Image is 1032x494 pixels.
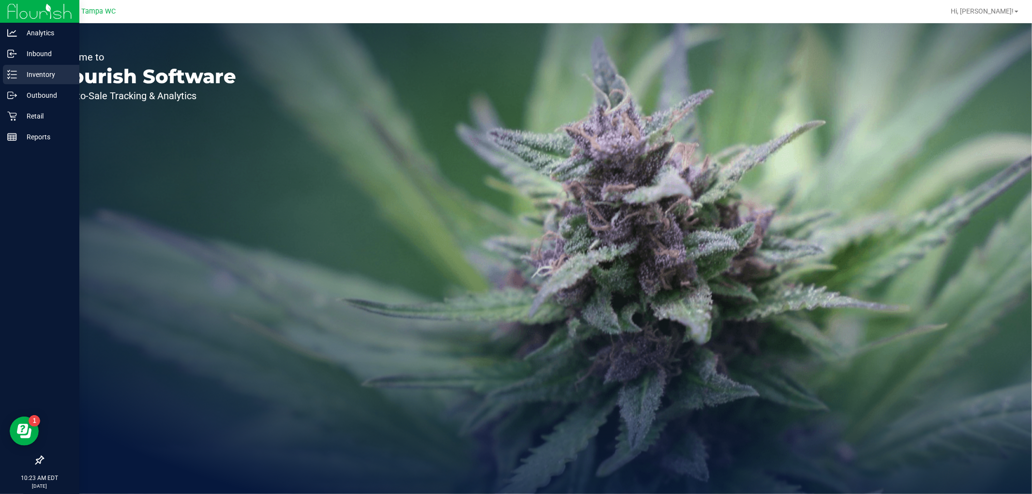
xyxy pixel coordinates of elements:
p: Reports [17,131,75,143]
inline-svg: Retail [7,111,17,121]
span: Hi, [PERSON_NAME]! [951,7,1014,15]
iframe: Resource center unread badge [29,415,40,427]
iframe: Resource center [10,417,39,446]
p: Welcome to [52,52,236,62]
inline-svg: Reports [7,132,17,142]
inline-svg: Analytics [7,28,17,38]
p: Inbound [17,48,75,60]
p: 10:23 AM EDT [4,474,75,482]
p: Analytics [17,27,75,39]
inline-svg: Inbound [7,49,17,59]
p: Flourish Software [52,67,236,86]
inline-svg: Inventory [7,70,17,79]
span: Tampa WC [82,7,116,15]
p: [DATE] [4,482,75,490]
p: Seed-to-Sale Tracking & Analytics [52,91,236,101]
inline-svg: Outbound [7,90,17,100]
p: Retail [17,110,75,122]
p: Inventory [17,69,75,80]
p: Outbound [17,90,75,101]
